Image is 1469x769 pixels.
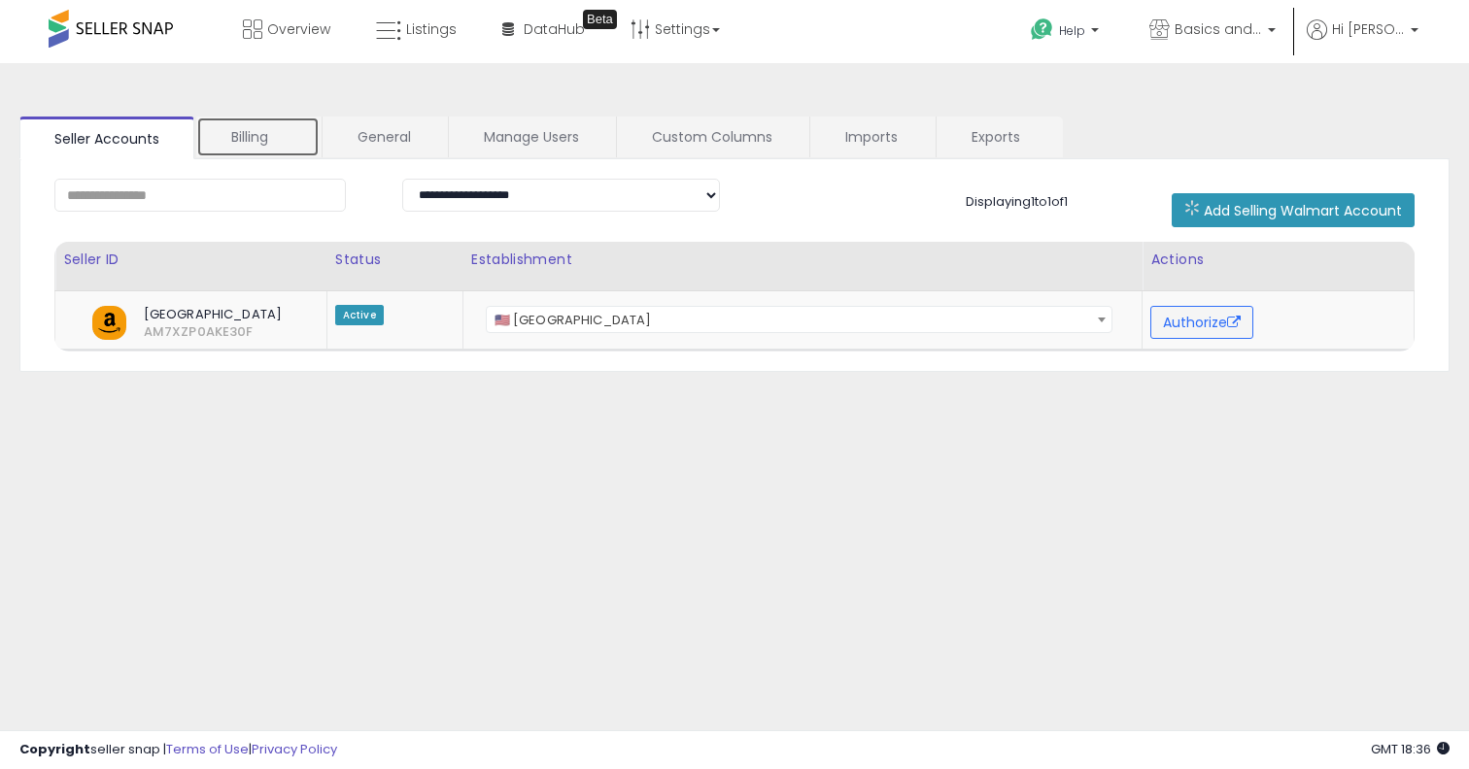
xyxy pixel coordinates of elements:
span: Displaying 1 to 1 of 1 [966,192,1068,211]
div: Seller ID [63,250,319,270]
div: Actions [1150,250,1406,270]
i: Get Help [1030,17,1054,42]
div: Status [335,250,455,270]
span: Help [1059,22,1085,39]
span: Listings [406,19,457,39]
button: Authorize [1150,306,1253,339]
span: 🇺🇸 United States [486,306,1113,333]
span: Overview [267,19,330,39]
a: General [323,117,446,157]
span: [GEOGRAPHIC_DATA] [129,306,283,323]
a: Seller Accounts [19,117,194,159]
strong: Copyright [19,740,90,758]
button: Add Selling Walmart Account [1172,193,1415,227]
a: Imports [810,117,934,157]
span: Hi [PERSON_NAME] [1332,19,1405,39]
a: Privacy Policy [252,740,337,758]
div: Establishment [471,250,1135,270]
a: Billing [196,117,320,157]
span: Basics and More Store [1175,19,1262,39]
a: Hi [PERSON_NAME] [1307,19,1418,63]
a: Terms of Use [166,740,249,758]
a: Exports [937,117,1061,157]
img: amazon.png [92,306,126,340]
span: Active [335,305,384,325]
a: Help [1015,3,1118,63]
div: seller snap | | [19,741,337,759]
span: Add Selling Walmart Account [1204,201,1402,220]
a: Manage Users [449,117,614,157]
span: DataHub [524,19,585,39]
span: 2025-10-6 18:36 GMT [1371,740,1450,758]
span: 🇺🇸 United States [487,307,1112,334]
a: Custom Columns [617,117,807,157]
div: Tooltip anchor [583,10,617,29]
span: AM7XZP0AKE30F [129,323,158,341]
